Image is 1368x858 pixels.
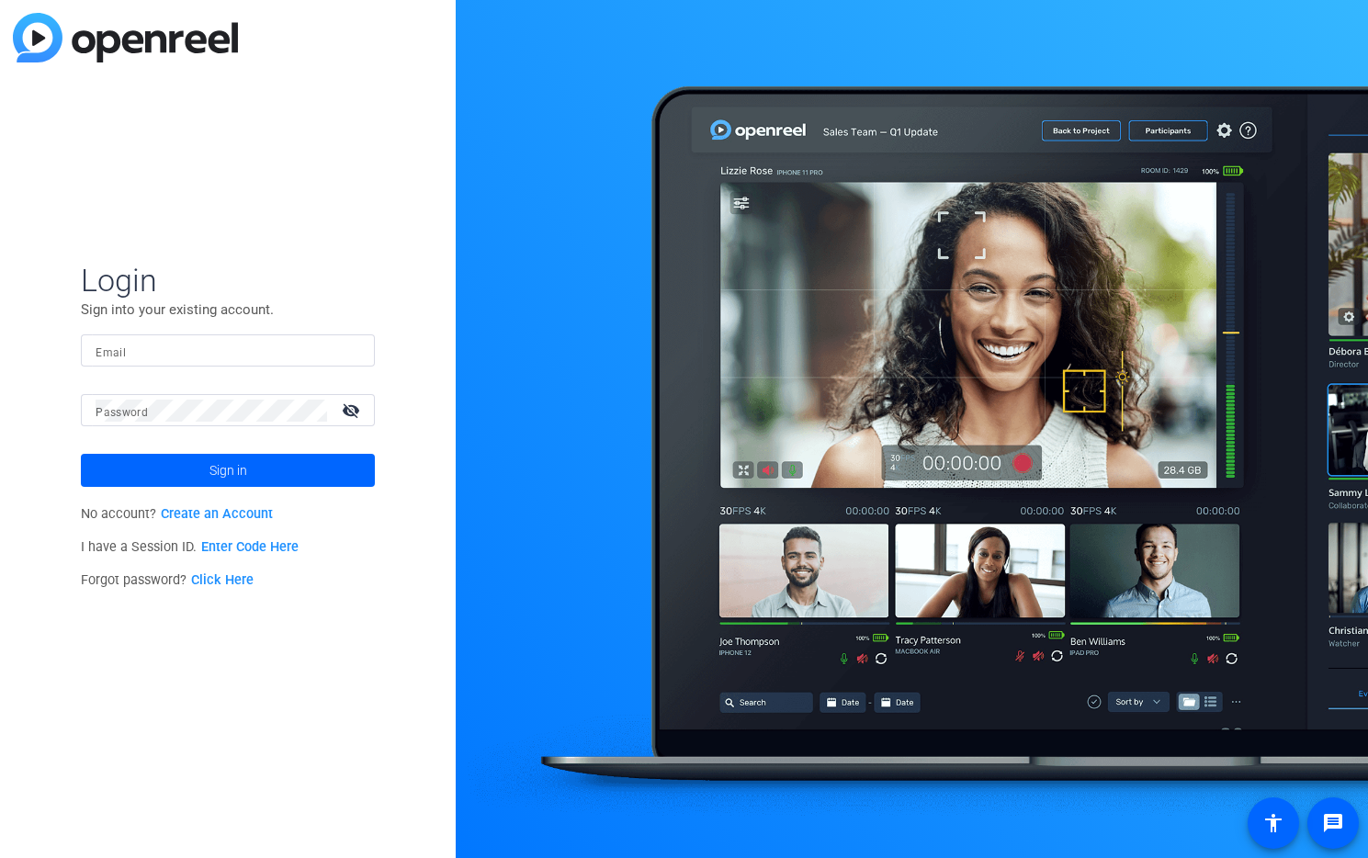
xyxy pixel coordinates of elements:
span: Sign in [209,447,247,493]
span: I have a Session ID. [81,539,299,555]
a: Create an Account [161,506,273,522]
a: Enter Code Here [201,539,299,555]
mat-icon: message [1322,812,1344,834]
span: Login [81,261,375,299]
mat-icon: accessibility [1262,812,1284,834]
img: blue-gradient.svg [13,13,238,62]
button: Sign in [81,454,375,487]
span: Forgot password? [81,572,254,588]
mat-label: Email [96,346,126,359]
mat-icon: visibility_off [331,397,375,423]
mat-label: Password [96,406,148,419]
a: Click Here [191,572,254,588]
span: No account? [81,506,273,522]
p: Sign into your existing account. [81,299,375,320]
input: Enter Email Address [96,340,360,362]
